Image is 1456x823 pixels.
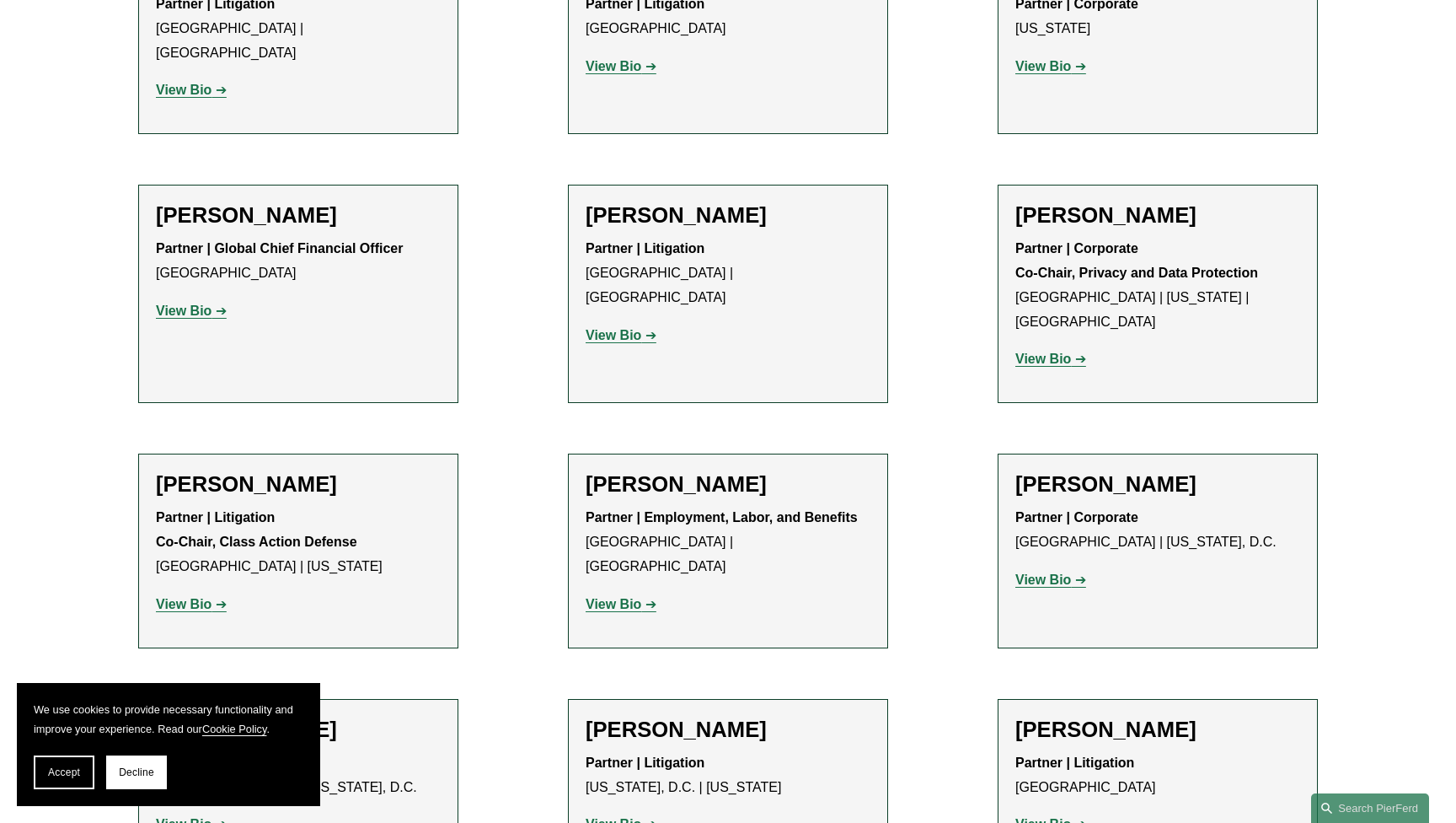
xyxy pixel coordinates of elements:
[1015,751,1300,800] p: [GEOGRAPHIC_DATA]
[48,767,80,778] span: Accept
[156,597,211,611] strong: View Bio
[1015,573,1071,587] strong: View Bio
[586,751,870,800] p: [US_STATE], D.C. | [US_STATE]
[1015,510,1138,524] strong: Partner | Corporate
[586,59,656,73] a: View Bio
[156,304,211,318] strong: View Bio
[586,241,704,256] strong: Partner | Litigation
[156,237,441,286] p: [GEOGRAPHIC_DATA]
[156,241,403,256] strong: Partner | Global Chief Financial Officer
[156,83,211,97] strong: View Bio
[1015,756,1134,770] strong: Partner | Litigation
[1015,59,1086,73] a: View Bio
[156,510,357,549] strong: Partner | Litigation Co-Chair, Class Action Defense
[586,717,870,743] h2: [PERSON_NAME]
[156,304,227,318] a: View Bio
[156,202,441,229] h2: [PERSON_NAME]
[1311,793,1429,823] a: Search this site
[586,756,704,770] strong: Partner | Litigation
[34,700,303,739] p: We use cookies to provide necessary functionality and improve your experience. Read our .
[106,756,167,789] button: Decline
[586,59,641,73] strong: View Bio
[1015,241,1258,280] strong: Partner | Corporate Co-Chair, Privacy and Data Protection
[1015,471,1300,498] h2: [PERSON_NAME]
[586,328,641,342] strong: View Bio
[1015,506,1300,555] p: [GEOGRAPHIC_DATA] | [US_STATE], D.C.
[586,237,870,309] p: [GEOGRAPHIC_DATA] | [GEOGRAPHIC_DATA]
[202,723,267,735] a: Cookie Policy
[586,510,858,524] strong: Partner | Employment, Labor, and Benefits
[586,597,641,611] strong: View Bio
[586,471,870,498] h2: [PERSON_NAME]
[1015,237,1300,334] p: [GEOGRAPHIC_DATA] | [US_STATE] | [GEOGRAPHIC_DATA]
[156,471,441,498] h2: [PERSON_NAME]
[586,328,656,342] a: View Bio
[156,506,441,578] p: [GEOGRAPHIC_DATA] | [US_STATE]
[34,756,94,789] button: Accept
[586,202,870,229] h2: [PERSON_NAME]
[586,506,870,578] p: [GEOGRAPHIC_DATA] | [GEOGRAPHIC_DATA]
[156,83,227,97] a: View Bio
[119,767,154,778] span: Decline
[156,597,227,611] a: View Bio
[1015,352,1071,366] strong: View Bio
[586,597,656,611] a: View Bio
[1015,202,1300,229] h2: [PERSON_NAME]
[1015,573,1086,587] a: View Bio
[17,683,320,806] section: Cookie banner
[1015,717,1300,743] h2: [PERSON_NAME]
[1015,352,1086,366] a: View Bio
[1015,59,1071,73] strong: View Bio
